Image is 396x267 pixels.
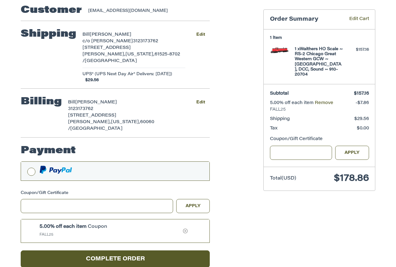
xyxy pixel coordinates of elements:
span: Bill [68,100,75,105]
span: FALL25 [40,233,53,237]
span: 5.00% off each item [270,101,315,105]
div: Coupon/Gift Certificate [21,190,210,196]
div: Coupon/Gift Certificate [270,136,369,143]
span: Coupon [40,223,181,231]
span: c/o [PERSON_NAME] [82,39,133,44]
h3: 1 Item [270,35,369,40]
span: [STREET_ADDRESS] [82,46,131,50]
h2: Customer [21,4,82,17]
span: Shipping [270,117,290,121]
button: Edit [191,98,210,107]
h2: Payment [21,144,76,157]
span: [US_STATE], [125,52,155,57]
span: 5.00% off each item [40,224,87,229]
span: Total (USD) [270,176,296,181]
h2: Billing [21,96,62,108]
span: 61525-8702 / [82,52,180,63]
span: [PERSON_NAME] [75,100,117,105]
span: $29.56 [82,77,99,83]
span: Bill [82,33,90,37]
h4: 1 x Walthers HO Scale ~ RS-2 Chicago Great Western GCW ~ [GEOGRAPHIC_DATA], DCC, Sound ~ 910-20704 [295,47,343,77]
span: [US_STATE], [111,120,140,124]
button: Apply [335,146,369,160]
div: $157.16 [344,47,369,53]
span: [PERSON_NAME], [68,120,111,124]
span: UPS® (UPS Next Day Air® Delivers: [DATE]) [82,71,172,77]
a: Edit Cart [340,16,369,23]
span: [STREET_ADDRESS] [68,113,116,118]
h3: Order Summary [270,16,340,23]
span: -$7.86 [356,101,369,105]
span: 3123173762 [133,39,158,44]
span: [PERSON_NAME], [82,52,125,57]
span: $178.86 [334,174,369,183]
span: $0.00 [357,126,369,131]
h2: Shipping [21,28,76,40]
span: FALL25 [270,107,369,113]
span: Subtotal [270,92,289,96]
span: 3123173762 [68,107,93,111]
div: [EMAIL_ADDRESS][DOMAIN_NAME] [88,8,204,14]
button: Apply [176,199,210,213]
img: PayPal icon [40,166,72,174]
span: [GEOGRAPHIC_DATA] [85,59,137,63]
button: Edit [191,30,210,39]
input: Gift Certificate or Coupon Code [270,146,332,160]
span: [GEOGRAPHIC_DATA] [70,127,123,131]
input: Gift Certificate or Coupon Code [21,199,173,213]
span: [PERSON_NAME] [90,33,131,37]
a: Remove [315,101,333,105]
span: $29.56 [354,117,369,121]
span: $157.16 [354,92,369,96]
span: Tax [270,126,277,131]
